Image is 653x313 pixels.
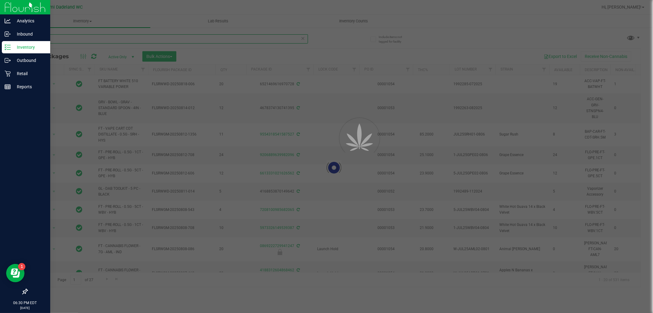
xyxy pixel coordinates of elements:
[5,18,11,24] inline-svg: Analytics
[11,70,47,77] p: Retail
[11,57,47,64] p: Outbound
[11,83,47,90] p: Reports
[18,263,25,270] iframe: Resource center unread badge
[5,31,11,37] inline-svg: Inbound
[3,306,47,310] p: [DATE]
[5,57,11,63] inline-svg: Outbound
[11,17,47,25] p: Analytics
[5,44,11,50] inline-svg: Inventory
[5,84,11,90] inline-svg: Reports
[6,264,24,282] iframe: Resource center
[11,44,47,51] p: Inventory
[5,71,11,77] inline-svg: Retail
[11,30,47,38] p: Inbound
[3,300,47,306] p: 06:30 PM EDT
